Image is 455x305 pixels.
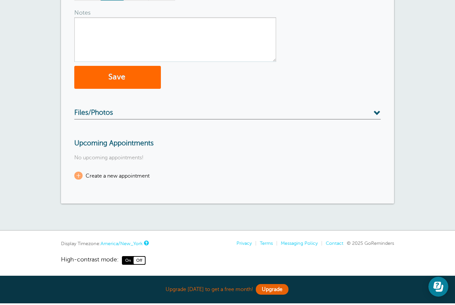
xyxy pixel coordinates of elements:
a: Terms [260,242,273,247]
iframe: Resource center [428,278,448,298]
li: | [273,242,277,248]
button: Save [74,68,161,90]
span: High-contrast mode: [61,258,119,266]
span: Off [134,258,145,266]
span: © 2025 GoReminders [347,242,394,247]
span: On [123,258,134,266]
li: | [252,242,256,248]
span: Create a new appointment [86,175,150,181]
div: Upgrade [DATE] to get a free month! [61,284,394,298]
span: Files/Photos [74,110,113,119]
label: Notes [74,11,91,17]
a: Messaging Policy [281,242,318,247]
div: Display Timezone: [61,242,148,248]
a: Contact [326,242,343,247]
li: | [318,242,322,248]
a: High-contrast mode: On Off [61,258,394,266]
a: Privacy [236,242,252,247]
a: This is the timezone being used to display dates and times to you on this device. Click the timez... [144,242,148,247]
a: + Create a new appointment [74,175,150,181]
p: No upcoming appointments! [74,156,381,163]
h3: Upcoming Appointments [74,141,381,149]
span: + [74,173,83,181]
a: Upgrade [256,286,288,296]
a: America/New_York [101,242,143,248]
